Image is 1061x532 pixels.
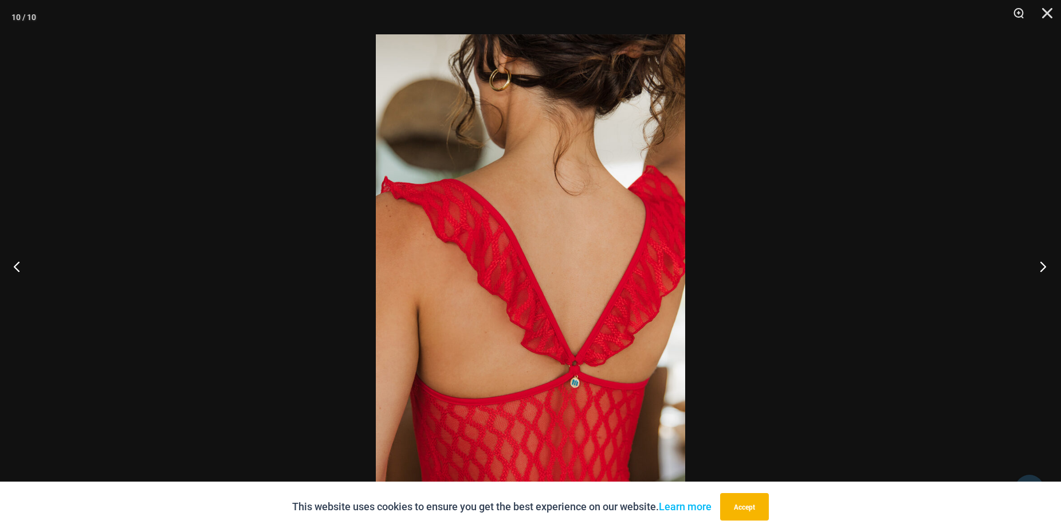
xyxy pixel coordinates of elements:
button: Accept [720,493,769,521]
a: Learn more [659,501,712,513]
p: This website uses cookies to ensure you get the best experience on our website. [292,498,712,515]
img: Sometimes Red 587 Dress 07 [376,34,685,498]
button: Next [1018,238,1061,295]
div: 10 / 10 [11,9,36,26]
